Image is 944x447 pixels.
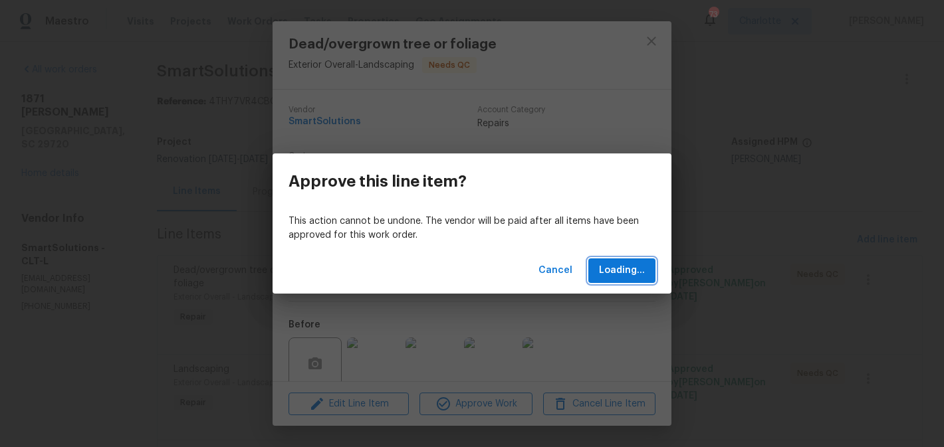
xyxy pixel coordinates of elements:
h3: Approve this line item? [289,172,467,191]
span: Loading... [599,262,645,279]
button: Cancel [533,258,578,283]
span: Cancel [538,262,572,279]
button: Loading... [588,258,655,283]
p: This action cannot be undone. The vendor will be paid after all items have been approved for this... [289,215,655,242]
